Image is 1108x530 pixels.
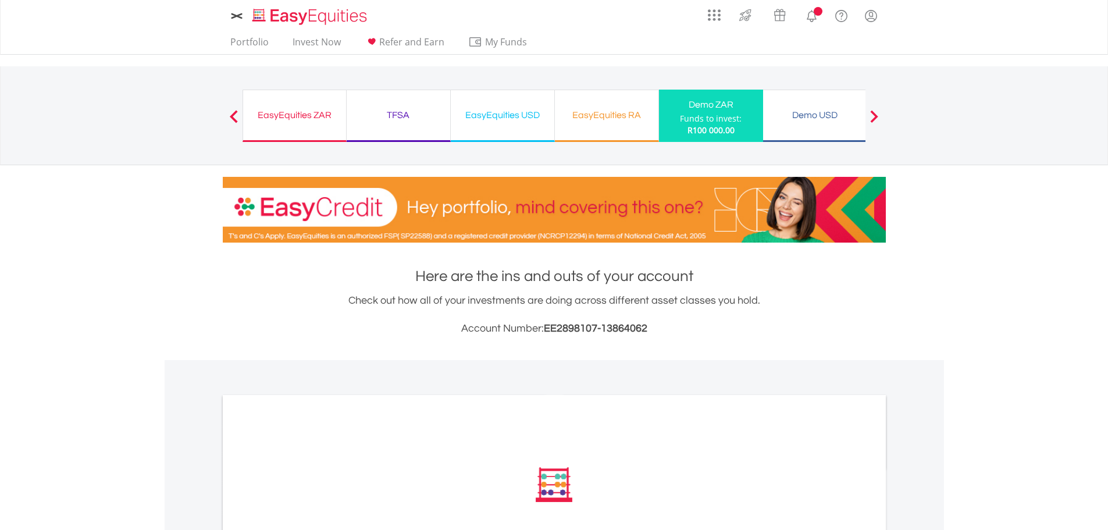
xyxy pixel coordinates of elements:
button: Next [863,116,886,127]
div: EasyEquities USD [458,107,547,123]
span: My Funds [468,34,544,49]
span: R100 000.00 [687,125,735,136]
img: grid-menu-icon.svg [708,9,721,22]
div: EasyEquities ZAR [250,107,339,123]
a: FAQ's and Support [826,3,856,26]
div: Demo USD [770,107,860,123]
a: Refer and Earn [360,36,449,54]
div: Funds to invest: [680,113,742,125]
h1: Here are the ins and outs of your account [223,266,886,287]
img: EasyCredit Promotion Banner [223,177,886,243]
img: thrive-v2.svg [736,6,755,24]
a: Portfolio [226,36,273,54]
a: AppsGrid [700,3,728,22]
a: Invest Now [288,36,345,54]
a: My Profile [856,3,886,29]
h3: Account Number: [223,321,886,337]
span: Refer and Earn [379,35,444,48]
a: Home page [248,3,372,26]
img: vouchers-v2.svg [770,6,789,24]
span: EE2898107-13864062 [544,323,647,334]
button: Previous [222,116,245,127]
div: TFSA [354,107,443,123]
div: Demo ZAR [666,97,756,113]
div: EasyEquities RA [562,107,651,123]
img: EasyEquities_Logo.png [250,7,372,26]
a: Vouchers [763,3,797,24]
div: Check out how all of your investments are doing across different asset classes you hold. [223,293,886,337]
a: Notifications [797,3,826,26]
